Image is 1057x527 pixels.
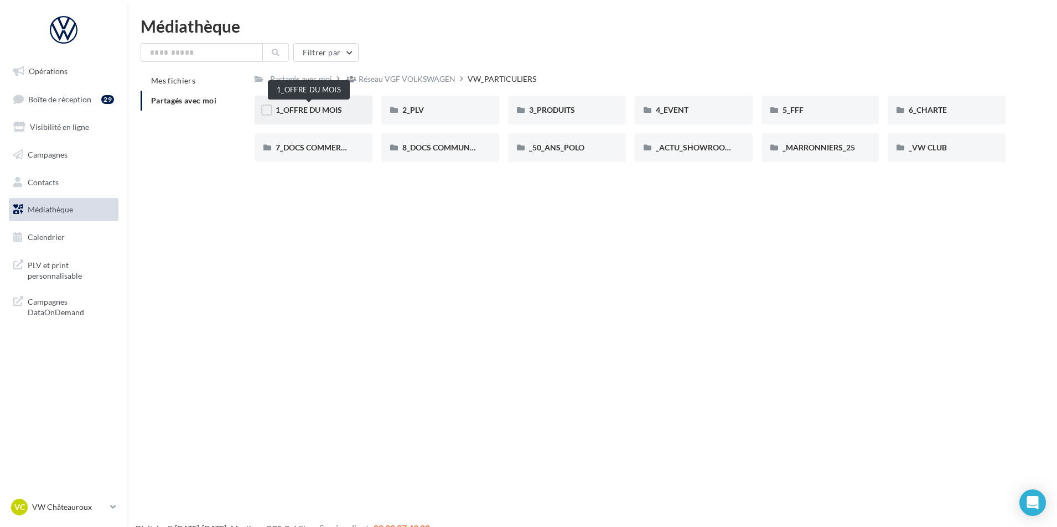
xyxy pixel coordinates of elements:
[909,105,947,114] span: 6_CHARTE
[7,171,121,194] a: Contacts
[656,105,688,114] span: 4_EVENT
[151,96,216,105] span: Partagés avec moi
[7,60,121,83] a: Opérations
[359,74,455,85] div: Réseau VGF VOLKSWAGEN
[28,94,91,103] span: Boîte de réception
[7,87,121,111] a: Boîte de réception29
[909,143,947,152] span: _VW CLUB
[1019,489,1046,516] div: Open Intercom Messenger
[270,74,332,85] div: Partagés avec moi
[529,105,575,114] span: 3_PRODUITS
[7,253,121,286] a: PLV et print personnalisable
[7,290,121,322] a: Campagnes DataOnDemand
[9,497,118,518] a: VC VW Châteauroux
[32,502,106,513] p: VW Châteauroux
[468,74,536,85] div: VW_PARTICULIERS
[7,116,121,139] a: Visibilité en ligne
[28,258,114,281] span: PLV et print personnalisable
[29,66,68,76] span: Opérations
[28,232,65,242] span: Calendrier
[529,143,584,152] span: _50_ANS_POLO
[7,198,121,221] a: Médiathèque
[402,105,424,114] span: 2_PLV
[28,294,114,318] span: Campagnes DataOnDemand
[268,80,350,100] div: 1_OFFRE DU MOIS
[141,18,1044,34] div: Médiathèque
[7,226,121,249] a: Calendrier
[783,143,855,152] span: _MARRONNIERS_25
[656,143,732,152] span: _ACTU_SHOWROOM
[276,105,342,114] span: 1_OFFRE DU MOIS
[28,150,68,159] span: Campagnes
[30,122,89,132] span: Visibilité en ligne
[28,205,73,214] span: Médiathèque
[7,143,121,166] a: Campagnes
[14,502,25,513] span: VC
[783,105,804,114] span: 5_FFF
[28,177,59,186] span: Contacts
[402,143,501,152] span: 8_DOCS COMMUNICATION
[293,43,359,62] button: Filtrer par
[151,76,195,85] span: Mes fichiers
[101,95,114,104] div: 29
[276,143,365,152] span: 7_DOCS COMMERCIAUX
